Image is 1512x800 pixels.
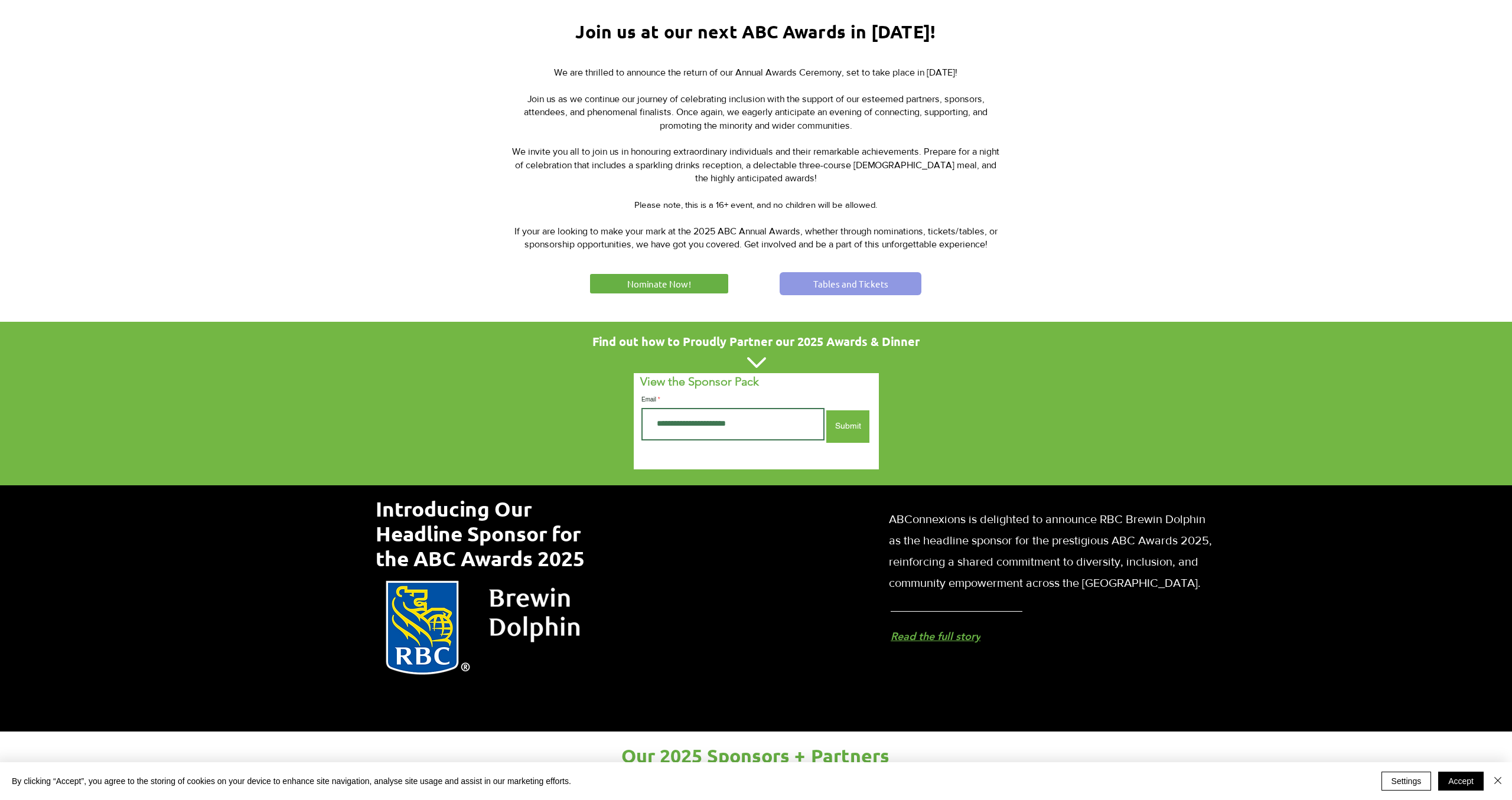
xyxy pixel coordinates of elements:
[780,272,921,295] a: Tables and Tickets
[376,496,585,571] span: Introducing Our Headline Sponsor for the ABC Awards 2025
[621,744,889,768] span: Our 2025 Sponsors + Partners
[554,67,957,77] span: We are thrilled to announce the return of our Annual Awards Ceremony, set to take place in [DATE]!
[640,374,759,388] span: View the Sponsor Pack
[514,226,998,249] span: If your are looking to make your mark at the 2025 ABC Annual Awards, whether through nominations,...
[588,272,730,295] a: Nominate Now!
[575,21,936,43] span: Join us at our next ABC Awards in [DATE]!
[889,512,1212,589] span: ABConnexions is delighted to announce RBC Brewin Dolphin as the headline sponsor for the prestigi...
[12,776,571,786] span: By clicking “Accept”, you agree to the storing of cookies on your device to enhance site navigati...
[813,277,888,290] span: Tables and Tickets
[512,146,999,183] span: We invite you all to join us in honouring extraordinary individuals and their remarkable achievem...
[826,410,869,443] button: Submit
[891,624,1063,649] a: Read the full story
[641,397,825,403] label: Email
[592,334,920,349] span: Find out how to Proudly Partner our 2025 Awards & Dinner
[380,574,584,683] img: Northern Insights Double Pager Apr 2025 (1).png
[1381,772,1432,791] button: Settings
[1491,773,1505,788] img: Close
[1491,772,1505,791] button: Close
[1438,772,1484,791] button: Accept
[891,629,980,643] span: Read the full story
[835,420,861,432] span: Submit
[627,277,691,290] span: Nominate Now!
[634,200,877,210] span: Please note, this is a 16+ event, and no children will be allowed.
[524,94,988,130] span: Join us as we continue our journey of celebrating inclusion with the support of our esteemed part...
